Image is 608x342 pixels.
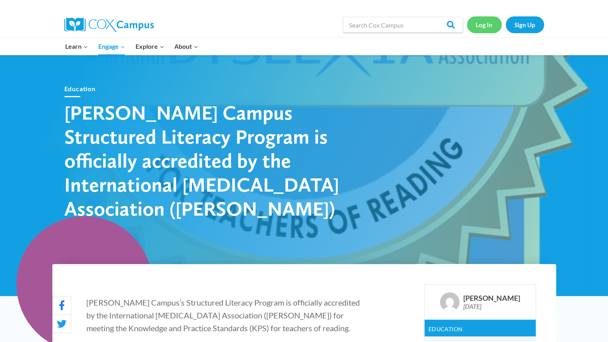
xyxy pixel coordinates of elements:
[64,85,96,92] a: Education
[343,17,463,33] input: Search Cox Campus
[93,38,130,55] button: Child menu of Engage
[169,38,203,55] button: Child menu of About
[467,16,502,33] a: Log In
[60,38,94,55] button: Child menu of Learn
[64,100,344,220] h1: [PERSON_NAME] Campus Structured Literacy Program is officially accredited by the International [M...
[429,326,463,332] a: Education
[130,38,169,55] button: Child menu of Explore
[463,302,520,310] div: [DATE]
[506,16,544,33] a: Sign Up
[467,16,544,33] nav: Secondary Navigation
[86,298,360,333] span: [PERSON_NAME] Campus’s Structured Literacy Program is officially accredited by the International ...
[64,18,154,32] img: Cox Campus
[463,294,520,303] div: [PERSON_NAME]
[60,38,203,55] nav: Primary Navigation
